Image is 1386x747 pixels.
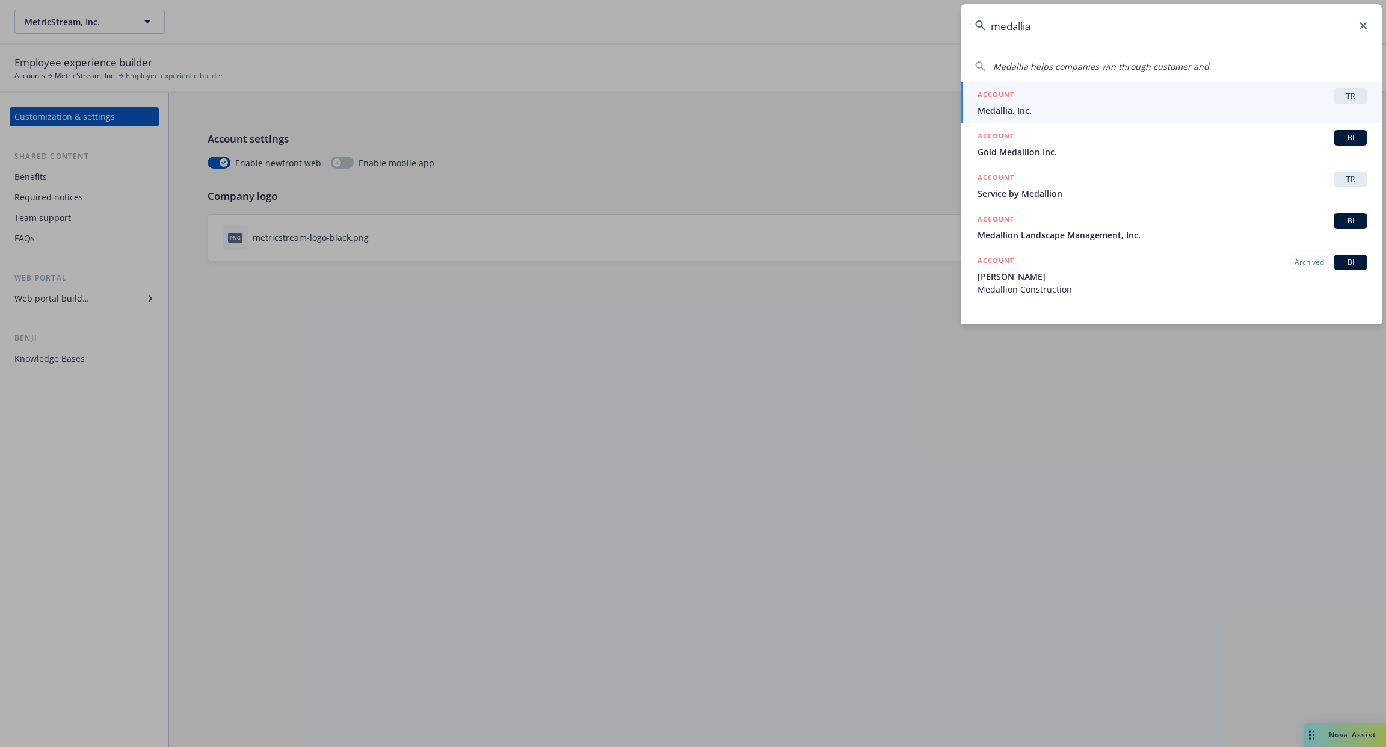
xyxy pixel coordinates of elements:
[1338,91,1363,102] span: TR
[978,187,1367,200] span: Service by Medallion
[993,61,1209,72] span: Medallia helps companies win through customer and
[1338,257,1363,268] span: BI
[1295,257,1324,268] span: Archived
[978,130,1014,144] h5: ACCOUNT
[1338,215,1363,226] span: BI
[1338,132,1363,143] span: BI
[961,165,1382,206] a: ACCOUNTTRService by Medallion
[978,213,1014,228] h5: ACCOUNT
[978,88,1014,103] h5: ACCOUNT
[961,4,1382,48] input: Search...
[978,229,1367,241] span: Medallion Landscape Management, Inc.
[978,172,1014,186] h5: ACCOUNT
[1338,174,1363,185] span: TR
[978,283,1367,296] span: Medallion Construction
[961,206,1382,248] a: ACCOUNTBIMedallion Landscape Management, Inc.
[961,82,1382,123] a: ACCOUNTTRMedallia, Inc.
[978,146,1367,158] span: Gold Medallion Inc.
[978,270,1367,283] span: [PERSON_NAME]
[978,104,1367,117] span: Medallia, Inc.
[961,248,1382,302] a: ACCOUNTArchivedBI[PERSON_NAME]Medallion Construction
[978,255,1014,269] h5: ACCOUNT
[961,123,1382,165] a: ACCOUNTBIGold Medallion Inc.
